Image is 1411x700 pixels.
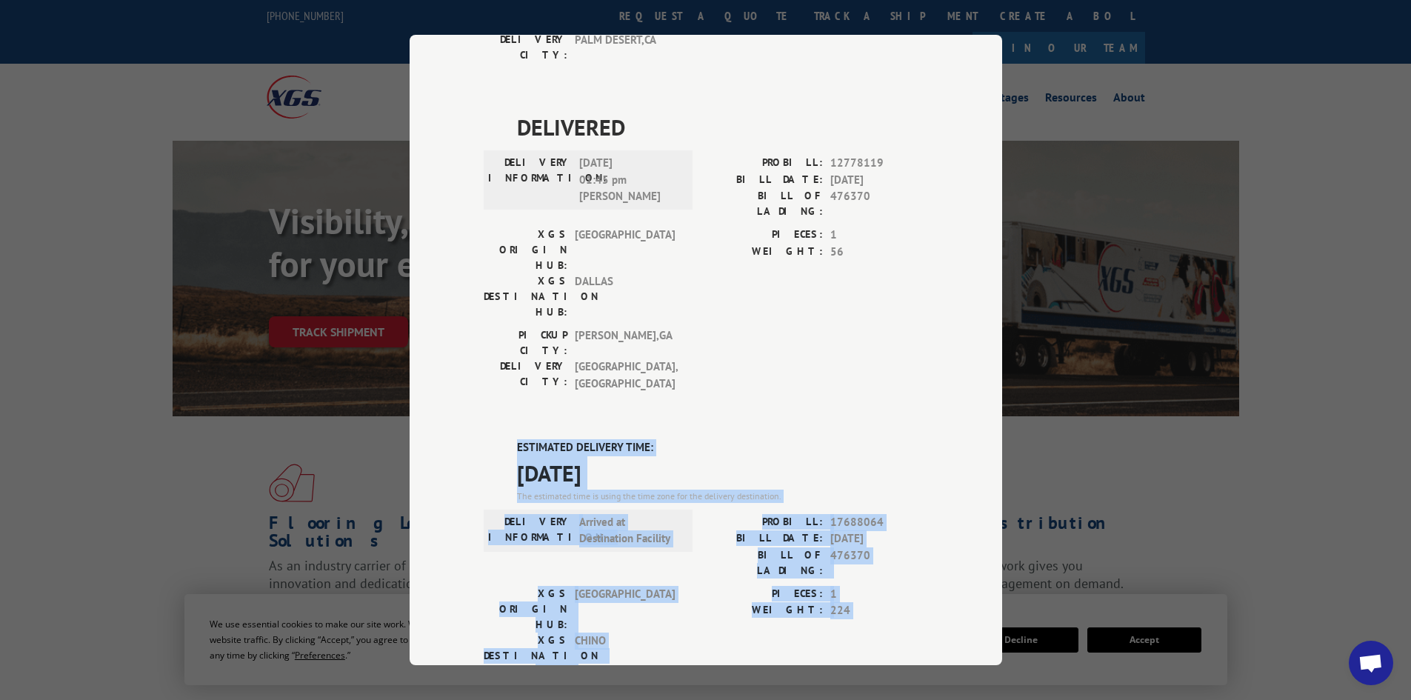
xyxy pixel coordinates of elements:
label: ESTIMATED DELIVERY TIME: [517,439,928,456]
label: BILL OF LADING: [706,188,823,219]
label: XGS ORIGIN HUB: [484,227,567,273]
label: WEIGHT: [706,244,823,261]
span: PALM DESERT , CA [575,32,675,63]
span: Arrived at Destination Facility [579,514,679,547]
span: 1 [830,227,928,244]
span: 476370 [830,188,928,219]
span: [DATE] 01:45 pm [PERSON_NAME] [579,155,679,205]
div: The estimated time is using the time zone for the delivery destination. [517,490,928,503]
label: DELIVERY CITY: [484,32,567,63]
span: [GEOGRAPHIC_DATA] [575,586,675,633]
label: WEIGHT: [706,602,823,619]
span: [GEOGRAPHIC_DATA] [575,227,675,273]
label: DELIVERY INFORMATION: [488,514,572,547]
span: 12778119 [830,155,928,172]
label: XGS ORIGIN HUB: [484,586,567,633]
label: BILL OF LADING: [706,547,823,579]
label: PICKUP CITY: [484,327,567,359]
label: BILL DATE: [706,172,823,189]
label: PROBILL: [706,155,823,172]
span: [PERSON_NAME] , GA [575,327,675,359]
span: [GEOGRAPHIC_DATA] , [GEOGRAPHIC_DATA] [575,359,675,392]
label: PROBILL: [706,514,823,531]
span: 476370 [830,547,928,579]
label: DELIVERY CITY: [484,359,567,392]
label: PIECES: [706,227,823,244]
span: DELIVERED [517,110,928,144]
span: 224 [830,602,928,619]
span: [DATE] [517,456,928,490]
label: XGS DESTINATION HUB: [484,273,567,320]
span: DALLAS [575,273,675,320]
span: [DATE] [830,530,928,547]
span: CHINO [575,633,675,679]
label: PIECES: [706,586,823,603]
span: [DATE] [830,172,928,189]
span: 56 [830,244,928,261]
label: DELIVERY INFORMATION: [488,155,572,205]
div: Open chat [1349,641,1393,685]
span: 1 [830,586,928,603]
span: 17688064 [830,514,928,531]
label: XGS DESTINATION HUB: [484,633,567,679]
label: BILL DATE: [706,530,823,547]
